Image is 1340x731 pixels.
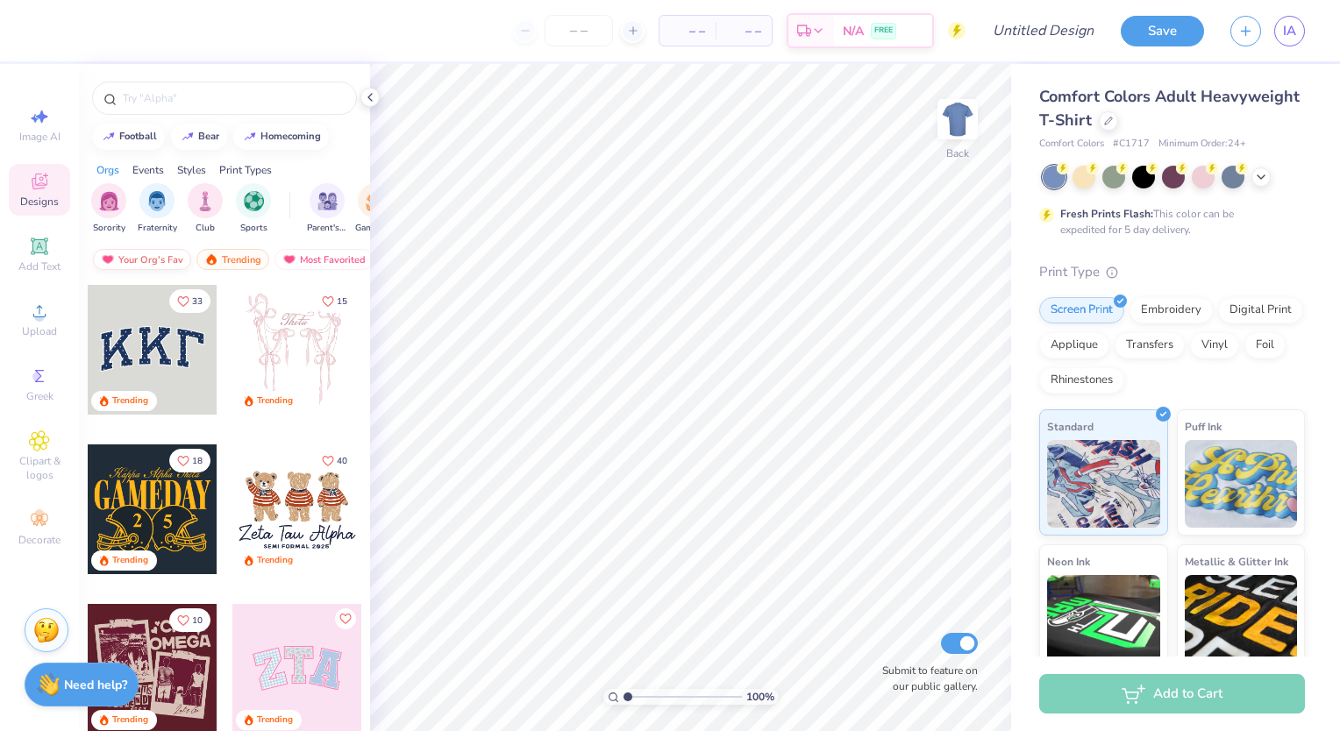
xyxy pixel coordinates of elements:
[196,222,215,235] span: Club
[337,297,347,306] span: 15
[91,183,126,235] button: filter button
[236,183,271,235] button: filter button
[274,249,374,270] div: Most Favorited
[1158,137,1246,152] span: Minimum Order: 24 +
[169,289,210,313] button: Like
[192,297,203,306] span: 33
[18,533,61,547] span: Decorate
[1060,206,1276,238] div: This color can be expedited for 5 day delivery.
[1060,207,1153,221] strong: Fresh Prints Flash:
[138,183,177,235] button: filter button
[1130,297,1213,323] div: Embroidery
[244,191,264,211] img: Sports Image
[355,183,396,235] div: filter for Game Day
[9,454,70,482] span: Clipart & logos
[257,713,293,727] div: Trending
[946,145,969,161] div: Back
[257,554,293,567] div: Trending
[99,191,119,211] img: Sorority Image
[1185,552,1288,571] span: Metallic & Glitter Ink
[96,162,119,178] div: Orgs
[1039,137,1104,152] span: Comfort Colors
[192,616,203,625] span: 10
[18,259,61,273] span: Add Text
[112,713,148,727] div: Trending
[1185,440,1298,528] img: Puff Ink
[1185,575,1298,663] img: Metallic & Glitter Ink
[1047,440,1160,528] img: Standard
[93,249,191,270] div: Your Org's Fav
[132,162,164,178] div: Events
[64,677,127,693] strong: Need help?
[307,183,347,235] div: filter for Parent's Weekend
[1039,332,1109,358] div: Applique
[317,191,338,211] img: Parent's Weekend Image
[545,15,613,46] input: – –
[1218,297,1303,323] div: Digital Print
[101,253,115,266] img: most_fav.gif
[1039,367,1124,394] div: Rhinestones
[177,162,206,178] div: Styles
[196,249,269,270] div: Trending
[26,389,53,403] span: Greek
[102,131,116,142] img: trend_line.gif
[112,394,148,408] div: Trending
[196,191,215,211] img: Club Image
[726,22,761,40] span: – –
[169,608,210,632] button: Like
[138,183,177,235] div: filter for Fraternity
[236,183,271,235] div: filter for Sports
[22,324,57,338] span: Upload
[121,89,346,107] input: Try "Alpha"
[1039,86,1300,131] span: Comfort Colors Adult Heavyweight T-Shirt
[181,131,195,142] img: trend_line.gif
[204,253,218,266] img: trending.gif
[257,394,293,408] div: Trending
[188,183,223,235] button: filter button
[979,13,1108,48] input: Untitled Design
[307,222,347,235] span: Parent's Weekend
[169,449,210,472] button: Like
[112,554,148,567] div: Trending
[198,131,219,141] div: bear
[366,191,386,211] img: Game Day Image
[670,22,705,40] span: – –
[335,608,356,629] button: Like
[188,183,223,235] div: filter for Club
[171,124,227,150] button: bear
[314,449,355,472] button: Like
[1121,16,1204,46] button: Save
[940,102,975,137] img: Back
[1283,21,1296,41] span: IA
[1039,262,1305,282] div: Print Type
[355,183,396,235] button: filter button
[873,663,978,694] label: Submit to feature on our public gallery.
[1190,332,1239,358] div: Vinyl
[355,222,396,235] span: Game Day
[243,131,257,142] img: trend_line.gif
[92,124,165,150] button: football
[1185,417,1222,436] span: Puff Ink
[1047,575,1160,663] img: Neon Ink
[307,183,347,235] button: filter button
[337,457,347,465] span: 40
[282,253,296,266] img: most_fav.gif
[19,130,61,144] span: Image AI
[260,131,321,141] div: homecoming
[314,289,355,313] button: Like
[843,22,864,40] span: N/A
[93,222,125,235] span: Sorority
[874,25,893,37] span: FREE
[1039,297,1124,323] div: Screen Print
[1047,552,1090,571] span: Neon Ink
[20,195,59,209] span: Designs
[91,183,126,235] div: filter for Sorority
[119,131,157,141] div: football
[192,457,203,465] span: 18
[1113,137,1150,152] span: # C1717
[746,689,774,705] span: 100 %
[1274,16,1305,46] a: IA
[219,162,272,178] div: Print Types
[1047,417,1094,436] span: Standard
[233,124,329,150] button: homecoming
